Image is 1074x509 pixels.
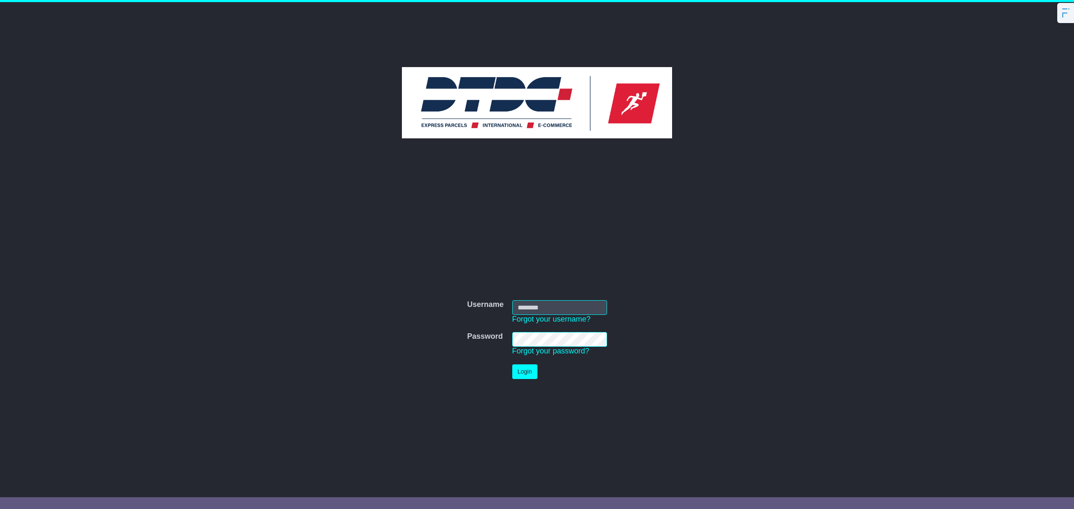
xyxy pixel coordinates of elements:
[467,300,503,309] label: Username
[512,364,537,379] button: Login
[512,315,591,323] a: Forgot your username?
[512,347,589,355] a: Forgot your password?
[467,332,503,341] label: Password
[402,67,672,138] img: DTDC Australia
